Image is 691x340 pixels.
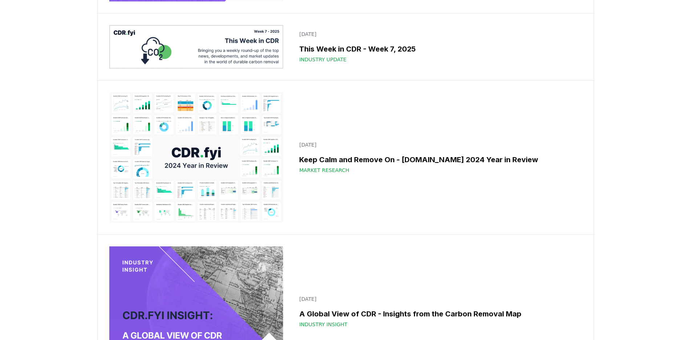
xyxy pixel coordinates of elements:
h3: A Global View of CDR - Insights from the Carbon Removal Map [299,308,577,319]
span: Market Research [299,167,349,174]
p: [DATE] [299,141,577,148]
span: Industry Update [299,56,346,63]
a: [DATE]A Global View of CDR - Insights from the Carbon Removal MapIndustry Insight [295,291,582,332]
h3: This Week in CDR - Week 7, 2025 [299,44,577,54]
img: This Week in CDR - Week 7, 2025 blog post image [109,25,284,69]
a: [DATE]This Week in CDR - Week 7, 2025Industry Update [295,26,582,67]
span: Industry Insight [299,321,347,328]
p: [DATE] [299,295,577,303]
a: [DATE]Keep Calm and Remove On - [DOMAIN_NAME] 2024 Year in ReviewMarket Research [295,137,582,178]
h3: Keep Calm and Remove On - [DOMAIN_NAME] 2024 Year in Review [299,154,577,165]
p: [DATE] [299,30,577,38]
img: Keep Calm and Remove On - CDR.fyi 2024 Year in Review blog post image [109,92,284,223]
